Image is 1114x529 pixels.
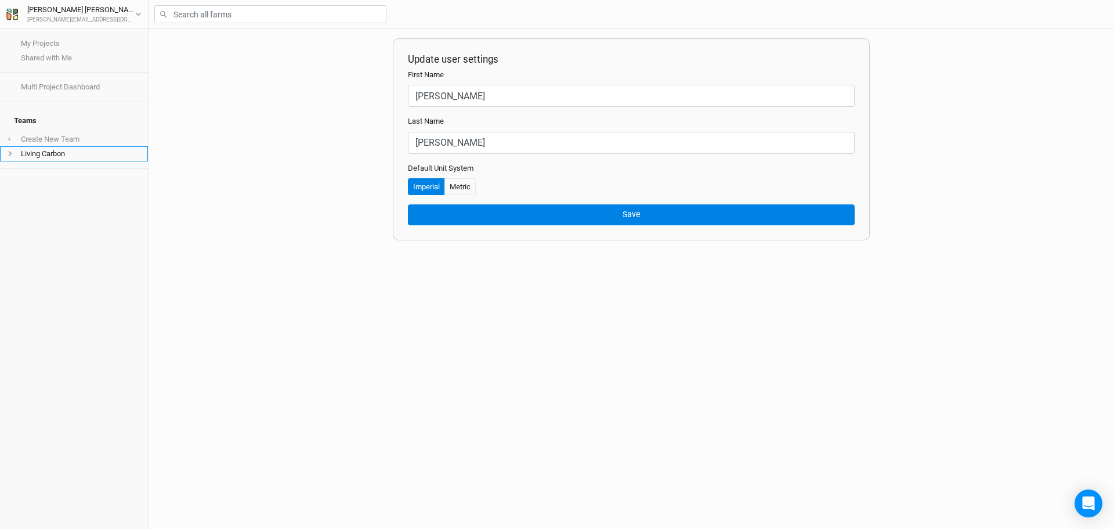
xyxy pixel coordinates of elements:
[27,4,135,16] div: [PERSON_NAME] [PERSON_NAME]
[408,163,473,174] label: Default Unit System
[7,109,141,132] h4: Teams
[408,85,855,107] input: First name
[408,116,444,127] label: Last Name
[408,53,855,65] h2: Update user settings
[408,204,855,225] button: Save
[7,135,11,144] span: +
[1075,490,1102,517] div: Open Intercom Messenger
[27,16,135,24] div: [PERSON_NAME][EMAIL_ADDRESS][DOMAIN_NAME]
[408,70,444,80] label: First Name
[444,178,476,196] button: Metric
[408,178,445,196] button: Imperial
[6,3,142,24] button: [PERSON_NAME] [PERSON_NAME][PERSON_NAME][EMAIL_ADDRESS][DOMAIN_NAME]
[408,132,855,154] input: Last name
[154,5,386,23] input: Search all farms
